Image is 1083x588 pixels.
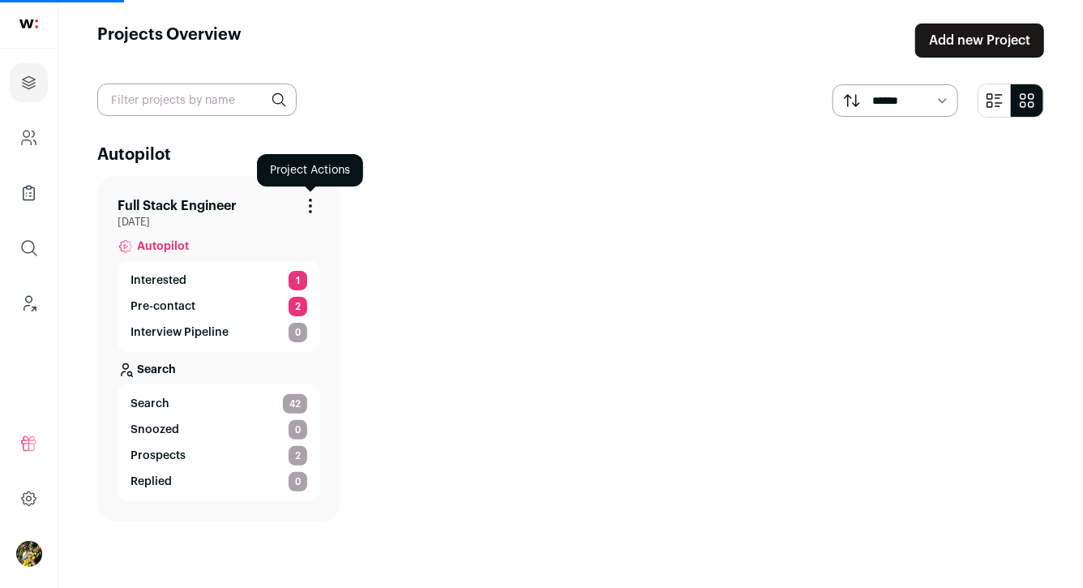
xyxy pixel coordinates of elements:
[118,216,320,229] span: [DATE]
[131,446,307,466] a: Prospects 2
[131,394,307,414] a: Search 42
[137,238,189,255] span: Autopilot
[131,472,307,491] a: Replied 0
[118,196,237,216] a: Full Stack Engineer
[131,298,195,315] p: Pre-contact
[10,174,48,212] a: Company Lists
[131,396,169,412] span: Search
[131,324,229,341] p: Interview Pipeline
[289,271,307,290] span: 1
[97,84,297,116] input: Filter projects by name
[289,297,307,316] span: 2
[10,118,48,157] a: Company and ATS Settings
[131,271,307,290] a: Interested 1
[97,144,1044,166] h2: Autopilot
[16,541,42,567] img: 6689865-medium_jpg
[289,420,307,440] span: 0
[131,448,186,464] p: Prospects
[289,446,307,466] span: 2
[10,284,48,323] a: Leads (Backoffice)
[257,154,363,187] div: Project Actions
[131,420,307,440] a: Snoozed 0
[289,323,307,342] span: 0
[915,24,1044,58] a: Add new Project
[137,362,176,378] p: Search
[289,472,307,491] span: 0
[16,541,42,567] button: Open dropdown
[283,394,307,414] span: 42
[131,273,186,289] p: Interested
[19,19,38,28] img: wellfound-shorthand-0d5821cbd27db2630d0214b213865d53afaa358527fdda9d0ea32b1df1b89c2c.svg
[131,323,307,342] a: Interview Pipeline 0
[131,474,172,490] p: Replied
[10,63,48,102] a: Projects
[118,352,320,384] a: Search
[118,229,320,261] a: Autopilot
[131,422,179,438] p: Snoozed
[301,196,320,216] button: Project Actions
[131,297,307,316] a: Pre-contact 2
[97,24,242,58] h1: Projects Overview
